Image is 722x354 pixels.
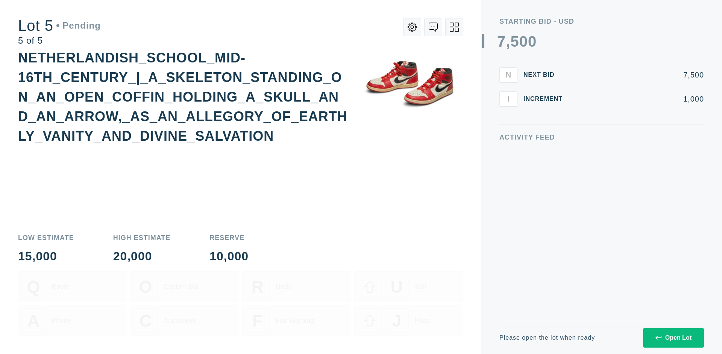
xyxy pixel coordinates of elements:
div: Starting Bid - USD [499,18,704,25]
div: 7 [497,34,506,49]
div: Reserve [209,234,249,241]
div: 0 [519,34,528,49]
div: 5 [510,34,519,49]
div: Please open the lot when ready [499,335,595,341]
div: 10,000 [209,250,249,262]
div: 15,000 [18,250,74,262]
span: I [507,94,510,103]
div: High Estimate [113,234,171,241]
div: 20,000 [113,250,171,262]
span: N [506,70,511,79]
div: 0 [528,34,537,49]
div: Lot 5 [18,18,101,33]
div: NETHERLANDISH_SCHOOL_MID-16TH_CENTURY_|_A_SKELETON_STANDING_ON_AN_OPEN_COFFIN_HOLDING_A_SKULL_AND... [18,50,347,144]
button: I [499,91,517,106]
div: Pending [56,21,101,30]
div: Activity Feed [499,134,704,141]
div: 1,000 [575,95,704,103]
div: Next Bid [523,72,569,78]
button: Open Lot [643,328,704,348]
div: , [506,34,510,184]
button: N [499,67,517,82]
div: Increment [523,96,569,102]
div: 7,500 [575,71,704,79]
div: Open Lot [655,334,692,341]
div: Low Estimate [18,234,74,241]
div: 5 of 5 [18,36,101,45]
